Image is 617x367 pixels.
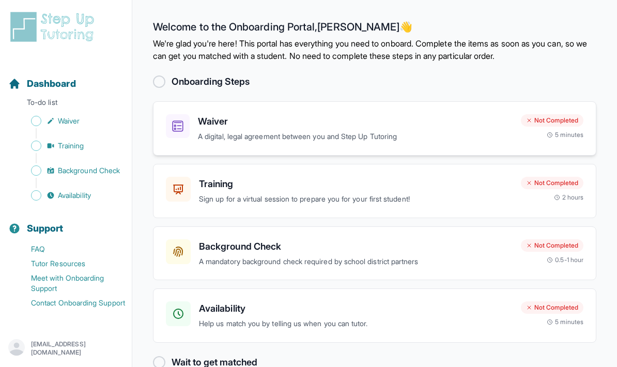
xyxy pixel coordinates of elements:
[8,242,132,256] a: FAQ
[8,339,124,358] button: [EMAIL_ADDRESS][DOMAIN_NAME]
[153,21,596,37] h2: Welcome to the Onboarding Portal, [PERSON_NAME] 👋
[199,256,513,268] p: A mandatory background check required by school district partners
[521,114,583,127] div: Not Completed
[4,60,128,95] button: Dashboard
[8,188,132,203] a: Availability
[8,114,132,128] a: Waiver
[27,221,64,236] span: Support
[198,114,513,129] h3: Waiver
[521,239,583,252] div: Not Completed
[199,177,513,191] h3: Training
[547,256,583,264] div: 0.5-1 hour
[153,101,596,156] a: WaiverA digital, legal agreement between you and Step Up TutoringNot Completed5 minutes
[58,141,84,151] span: Training
[199,301,513,316] h3: Availability
[8,163,132,178] a: Background Check
[199,193,513,205] p: Sign up for a virtual session to prepare you for your first student!
[8,10,100,43] img: logo
[199,239,513,254] h3: Background Check
[8,77,76,91] a: Dashboard
[153,226,596,281] a: Background CheckA mandatory background check required by school district partnersNot Completed0.5...
[547,318,583,326] div: 5 minutes
[153,164,596,218] a: TrainingSign up for a virtual session to prepare you for your first student!Not Completed2 hours
[8,256,132,271] a: Tutor Resources
[554,193,584,202] div: 2 hours
[172,74,250,89] h2: Onboarding Steps
[8,271,132,296] a: Meet with Onboarding Support
[521,301,583,314] div: Not Completed
[58,165,120,176] span: Background Check
[58,116,80,126] span: Waiver
[8,139,132,153] a: Training
[198,131,513,143] p: A digital, legal agreement between you and Step Up Tutoring
[27,77,76,91] span: Dashboard
[547,131,583,139] div: 5 minutes
[199,318,513,330] p: Help us match you by telling us when you can tutor.
[8,296,132,310] a: Contact Onboarding Support
[153,37,596,62] p: We're glad you're here! This portal has everything you need to onboard. Complete the items as soo...
[58,190,91,201] span: Availability
[31,340,124,357] p: [EMAIL_ADDRESS][DOMAIN_NAME]
[4,205,128,240] button: Support
[4,97,128,112] p: To-do list
[521,177,583,189] div: Not Completed
[153,288,596,343] a: AvailabilityHelp us match you by telling us when you can tutor.Not Completed5 minutes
